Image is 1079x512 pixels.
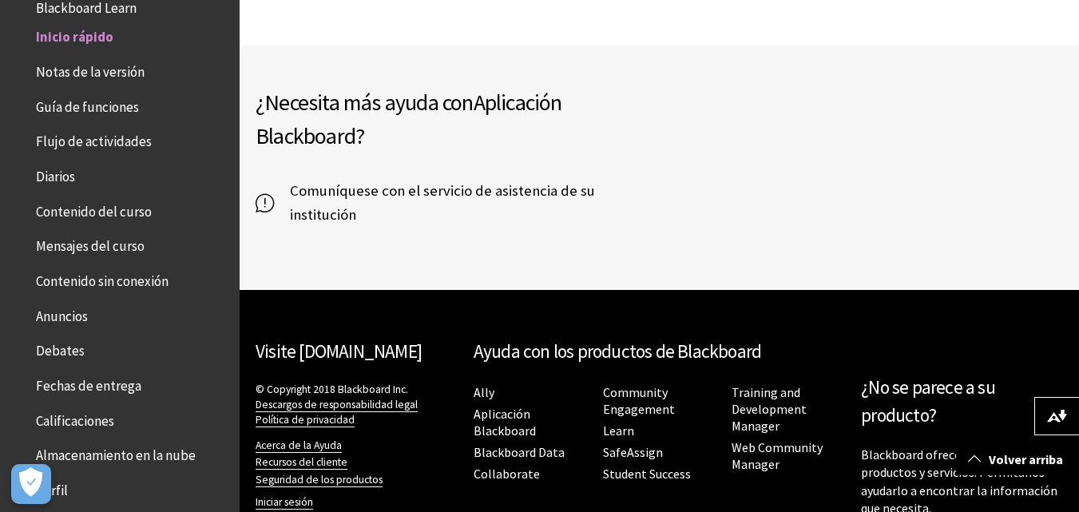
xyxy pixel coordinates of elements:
span: Debates [36,338,85,359]
span: Guía de funciones [36,93,139,115]
span: Inicio rápido [36,24,113,46]
a: Ally [474,384,494,401]
span: Notas de la versión [36,58,145,80]
a: Recursos del cliente [256,455,347,470]
a: Descargos de responsabilidad legal [256,398,418,412]
span: Contenido del curso [36,198,152,220]
span: Fechas de entrega [36,372,141,394]
a: Web Community Manager [732,439,823,473]
a: Volver arriba [956,445,1079,474]
span: Anuncios [36,303,88,324]
a: Collaborate [474,466,540,482]
span: Perfil [36,477,68,498]
span: Aplicación Blackboard [256,88,562,150]
a: SafeAssign [603,444,663,461]
span: Mensajes del curso [36,233,145,255]
a: Acerca de la Ayuda [256,439,342,453]
span: Almacenamiento en la nube [36,443,196,464]
span: Contenido sin conexión [36,268,169,289]
h2: ¿No se parece a su producto? [861,374,1063,430]
span: Calificaciones [36,407,114,429]
p: © Copyright 2018 Blackboard Inc. [256,382,458,427]
a: Visite [DOMAIN_NAME] [256,339,422,363]
h2: Ayuda con los productos de Blackboard [474,338,846,366]
a: Seguridad de los productos [256,473,383,487]
h2: ¿Necesita más ayuda con ? [256,85,660,153]
a: Student Success [603,466,691,482]
a: Learn [603,423,634,439]
a: Política de privacidad [256,413,355,427]
span: Diarios [36,163,75,185]
button: Abrir preferencias [11,464,51,504]
span: Comuníquese con el servicio de asistencia de su institución [274,179,660,227]
span: Flujo de actividades [36,129,152,150]
a: Comuníquese con el servicio de asistencia de su institución [256,179,660,227]
a: Training and Development Manager [732,384,807,435]
a: Iniciar sesión [256,495,313,510]
a: Community Engagement [603,384,675,418]
a: Blackboard Data [474,444,565,461]
a: Aplicación Blackboard [474,406,536,439]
